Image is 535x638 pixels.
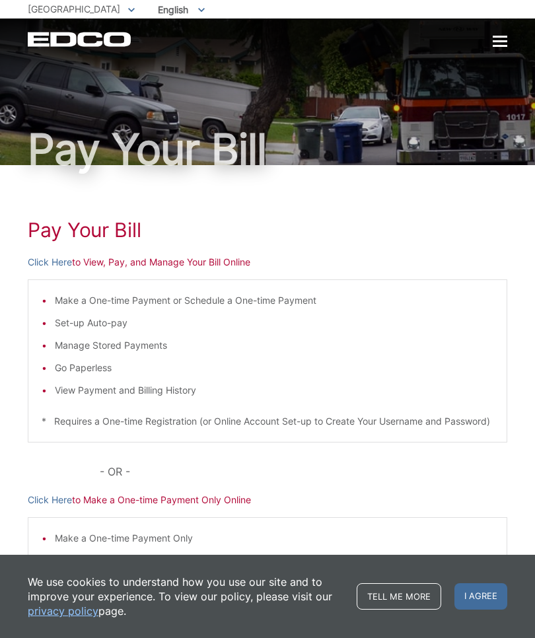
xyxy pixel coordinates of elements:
h1: Pay Your Bill [28,218,507,242]
li: Manage Stored Payments [55,338,493,353]
li: View Payment and Billing History [55,383,493,398]
a: Click Here [28,255,72,269]
p: * Requires a One-time Registration (or Online Account Set-up to Create Your Username and Password) [42,414,493,429]
li: Go Paperless [55,361,493,375]
p: to View, Pay, and Manage Your Bill Online [28,255,507,269]
span: [GEOGRAPHIC_DATA] [28,3,120,15]
li: Set-up Auto-pay [55,316,493,330]
a: privacy policy [28,604,98,618]
p: We use cookies to understand how you use our site and to improve your experience. To view our pol... [28,575,343,618]
p: - OR - [100,462,507,481]
li: Make a One-time Payment or Schedule a One-time Payment [55,293,493,308]
p: to Make a One-time Payment Only Online [28,493,507,507]
h1: Pay Your Bill [28,128,507,170]
a: Click Here [28,493,72,507]
a: EDCD logo. Return to the homepage. [28,32,133,47]
span: I agree [454,583,507,610]
a: Tell me more [357,583,441,610]
li: Make a One-time Payment Only [55,531,493,546]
